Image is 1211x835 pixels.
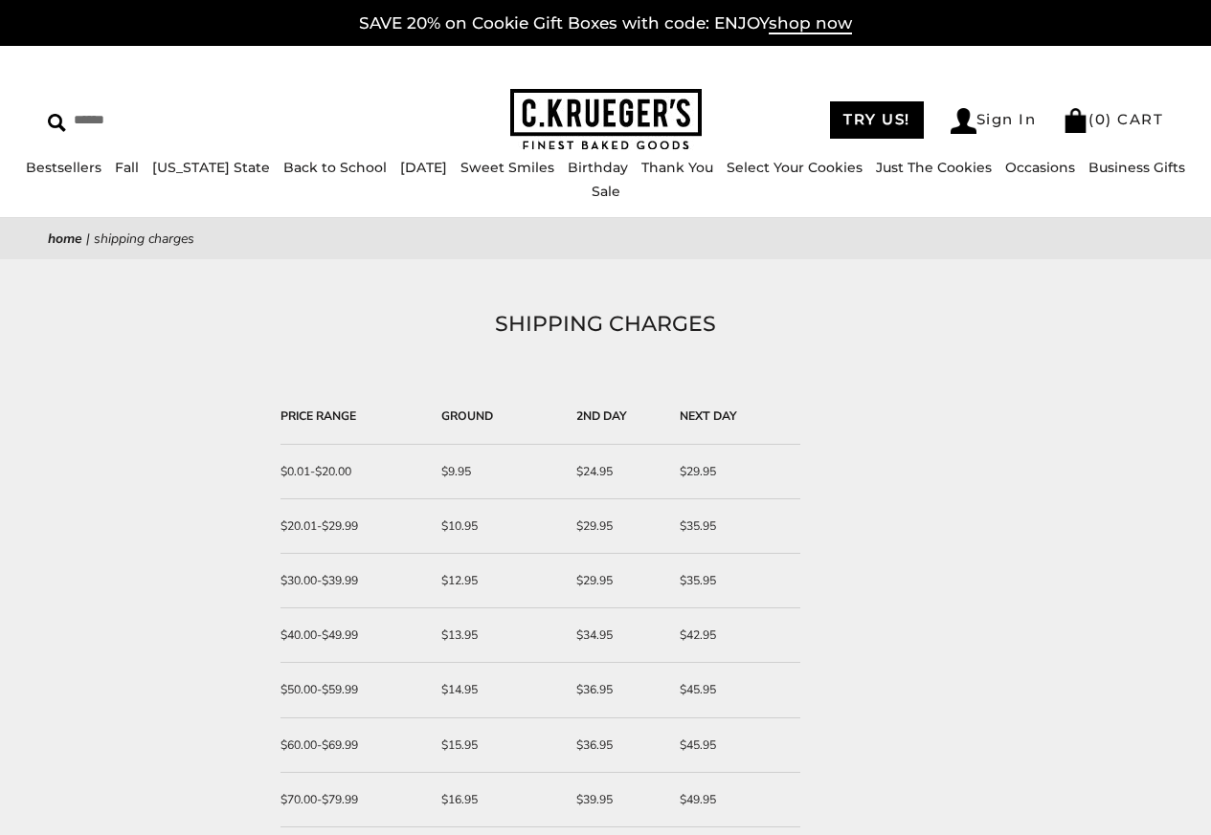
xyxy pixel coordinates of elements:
a: [DATE] [400,159,447,176]
img: C.KRUEGER'S [510,89,702,151]
td: $15.95 [432,718,567,773]
td: $34.95 [567,608,669,663]
td: $12.95 [432,554,567,608]
td: $0.01-$20.00 [280,445,432,499]
td: $16.95 [432,773,567,827]
td: $36.95 [567,718,669,773]
span: $20.01-$29.99 [280,518,358,534]
td: $39.95 [567,773,669,827]
a: Thank You [641,159,713,176]
a: Business Gifts [1088,159,1185,176]
a: Sign In [951,108,1037,134]
nav: breadcrumbs [48,228,1163,250]
input: Search [48,105,303,135]
td: $40.00-$49.99 [280,608,432,663]
div: $30.00-$39.99 [280,571,422,590]
span: | [86,230,90,248]
a: [US_STATE] State [152,159,270,176]
td: $60.00-$69.99 [280,718,432,773]
h1: SHIPPING CHARGES [77,307,1134,341]
a: (0) CART [1063,110,1163,128]
td: $45.95 [670,663,800,717]
strong: 2ND DAY [576,408,627,424]
img: Bag [1063,108,1088,133]
td: $29.95 [670,445,800,499]
a: Birthday [568,159,628,176]
a: Occasions [1005,159,1075,176]
a: Fall [115,159,139,176]
td: $42.95 [670,608,800,663]
td: $35.95 [670,499,800,554]
span: shop now [769,13,852,34]
td: $13.95 [432,608,567,663]
strong: NEXT DAY [680,408,737,424]
td: $9.95 [432,445,567,499]
a: Sale [592,183,620,200]
td: $35.95 [670,554,800,608]
a: Back to School [283,159,387,176]
img: Search [48,114,66,132]
td: $29.95 [567,499,669,554]
a: Select Your Cookies [727,159,863,176]
td: $29.95 [567,554,669,608]
a: SAVE 20% on Cookie Gift Boxes with code: ENJOYshop now [359,13,852,34]
td: $14.95 [432,663,567,717]
td: $10.95 [432,499,567,554]
td: $50.00-$59.99 [280,663,432,717]
a: Home [48,230,82,248]
td: $49.95 [670,773,800,827]
a: Just The Cookies [876,159,992,176]
a: Bestsellers [26,159,101,176]
td: $70.00-$79.99 [280,773,432,827]
a: TRY US! [830,101,924,139]
a: Sweet Smiles [460,159,554,176]
img: Account [951,108,976,134]
strong: PRICE RANGE [280,408,356,424]
td: $45.95 [670,718,800,773]
span: 0 [1095,110,1107,128]
td: $36.95 [567,663,669,717]
strong: GROUND [441,408,493,424]
td: $24.95 [567,445,669,499]
span: SHIPPING CHARGES [94,230,194,248]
